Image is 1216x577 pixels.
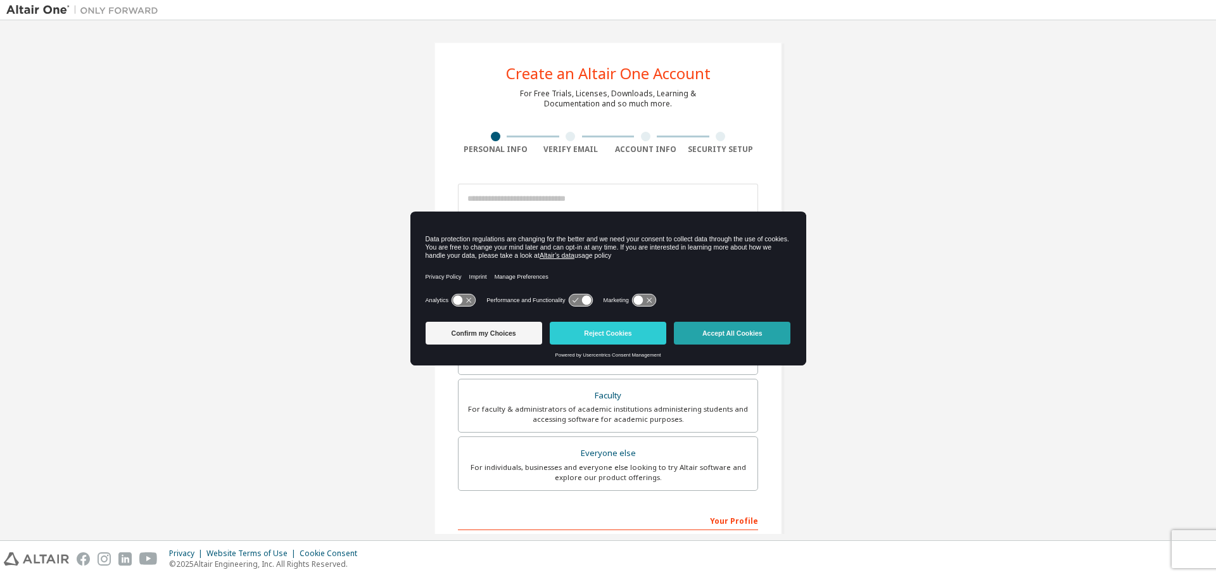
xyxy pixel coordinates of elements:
div: For Free Trials, Licenses, Downloads, Learning & Documentation and so much more. [520,89,696,109]
p: © 2025 Altair Engineering, Inc. All Rights Reserved. [169,559,365,569]
img: altair_logo.svg [4,552,69,566]
div: Create an Altair One Account [506,66,711,81]
div: For faculty & administrators of academic institutions administering students and accessing softwa... [466,404,750,424]
div: For individuals, businesses and everyone else looking to try Altair software and explore our prod... [466,462,750,483]
img: Altair One [6,4,165,16]
div: Website Terms of Use [206,548,300,559]
div: Faculty [466,387,750,405]
div: Your Profile [458,510,758,530]
div: Personal Info [458,144,533,155]
div: Verify Email [533,144,609,155]
img: linkedin.svg [118,552,132,566]
div: Security Setup [683,144,759,155]
div: Everyone else [466,445,750,462]
img: instagram.svg [98,552,111,566]
img: youtube.svg [139,552,158,566]
div: Account Info [608,144,683,155]
img: facebook.svg [77,552,90,566]
div: Cookie Consent [300,548,365,559]
div: Privacy [169,548,206,559]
